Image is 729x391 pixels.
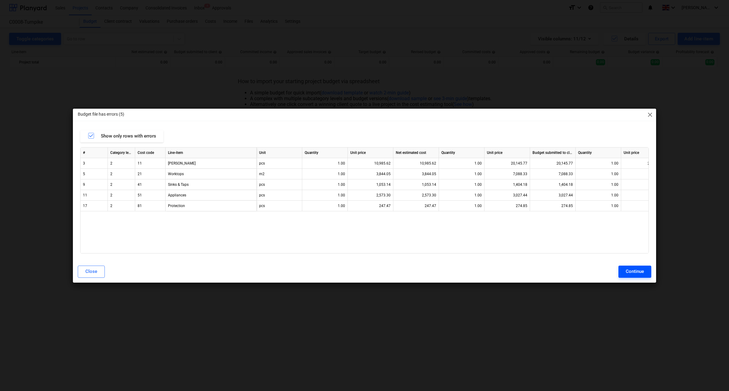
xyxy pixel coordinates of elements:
div: 1,404.18 [532,179,573,190]
div: Budget submitted to client [530,148,576,158]
div: 274.85 [532,201,573,211]
div: Cost code [135,148,166,158]
div: 5 [80,169,108,179]
div: 3,027.44 [624,190,664,201]
div: 2,573.30 [350,190,391,201]
div: 1.00 [578,169,618,179]
div: Show only rows with errors [87,132,156,140]
div: 1.00 [305,158,345,169]
div: [PERSON_NAME] [166,158,257,169]
div: Quantity [576,148,621,158]
div: 1.00 [441,169,482,179]
div: 11 [80,190,108,201]
div: 3,027.44 [487,190,527,201]
div: Quantity [302,148,348,158]
div: 20,145.77 [624,158,664,169]
div: 21 [135,169,166,179]
div: 1.00 [441,179,482,190]
div: 1,404.18 [487,179,527,190]
div: Protection [166,201,257,211]
div: Sinks & Taps [166,179,257,190]
div: Unit [257,148,302,158]
div: Unit price [621,148,667,158]
div: Net estimated cost [393,148,439,158]
div: 3,844.05 [396,169,436,179]
div: 247.47 [350,201,391,211]
div: Unit price [348,148,393,158]
div: 1,053.14 [350,179,391,190]
div: 1,053.14 [396,179,436,190]
div: Continue [626,267,644,275]
div: 7,088.33 [532,169,573,179]
span: close [646,111,654,118]
div: Line-item [166,148,257,158]
div: 2 [108,190,135,201]
div: 1.00 [578,190,618,201]
div: 1,404.18 [624,179,664,190]
button: Continue [618,266,651,278]
div: 2 [108,201,135,211]
div: pcs [257,201,302,211]
div: Unit price [484,148,530,158]
div: 51 [135,190,166,201]
div: 247.47 [396,201,436,211]
div: 41 [135,179,166,190]
div: m2 [257,169,302,179]
div: 1.00 [305,190,345,201]
div: 2 [108,158,135,169]
div: 10,985.62 [350,158,391,169]
div: 1.00 [578,179,618,190]
div: 10,985.62 [396,158,436,169]
div: 3,027.44 [532,190,573,201]
div: Close [85,267,97,275]
div: 11 [135,158,166,169]
div: pcs [257,158,302,169]
div: 3,844.05 [350,169,391,179]
div: pcs [257,190,302,201]
div: 1.00 [441,201,482,211]
div: 274.85 [624,201,664,211]
div: 3 [80,158,108,169]
div: 274.85 [487,201,527,211]
div: 1.00 [305,179,345,190]
div: Appliances [166,190,257,201]
div: 1.00 [305,169,345,179]
div: 20,145.77 [532,158,573,169]
div: 1.00 [441,158,482,169]
div: 2,573.30 [396,190,436,201]
button: Show only rows with errors [80,130,163,142]
div: 2 [108,179,135,190]
div: 9 [80,179,108,190]
p: Budget file has errors (5) [78,111,124,117]
div: 1.00 [578,158,618,169]
button: Close [78,266,105,278]
div: 2 [108,169,135,179]
div: 81 [135,201,166,211]
div: Worktops [166,169,257,179]
div: 1.00 [578,201,618,211]
div: 1.00 [305,201,345,211]
div: Category level [108,148,135,158]
div: # [80,148,108,158]
div: pcs [257,179,302,190]
div: 20,145.77 [487,158,527,169]
div: 1.00 [441,190,482,201]
iframe: Chat Widget [699,362,729,391]
div: 7,088.33 [487,169,527,179]
div: Quantity [439,148,484,158]
div: 7,088.33 [624,169,664,179]
div: 17 [80,201,108,211]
